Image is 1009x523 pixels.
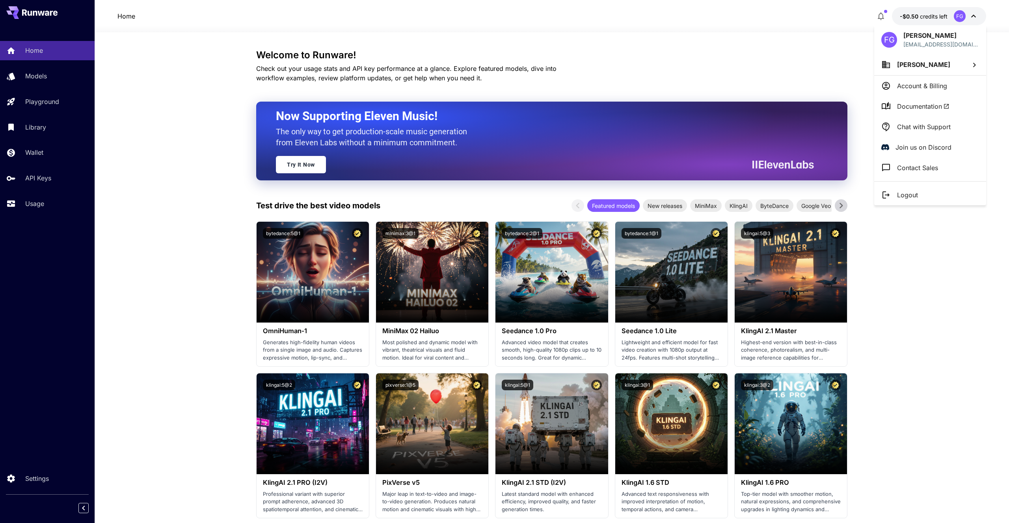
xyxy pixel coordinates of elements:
[881,32,897,48] div: FG
[874,54,986,75] button: [PERSON_NAME]
[903,40,979,48] p: [EMAIL_ADDRESS][DOMAIN_NAME]
[970,485,1009,523] iframe: Chat Widget
[903,31,979,40] p: [PERSON_NAME]
[895,143,951,152] p: Join us on Discord
[897,122,951,132] p: Chat with Support
[897,81,947,91] p: Account & Billing
[903,40,979,48] div: contato@vitascience.com
[897,102,949,111] span: Documentation
[897,190,918,200] p: Logout
[897,61,950,69] span: [PERSON_NAME]
[897,163,938,172] p: Contact Sales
